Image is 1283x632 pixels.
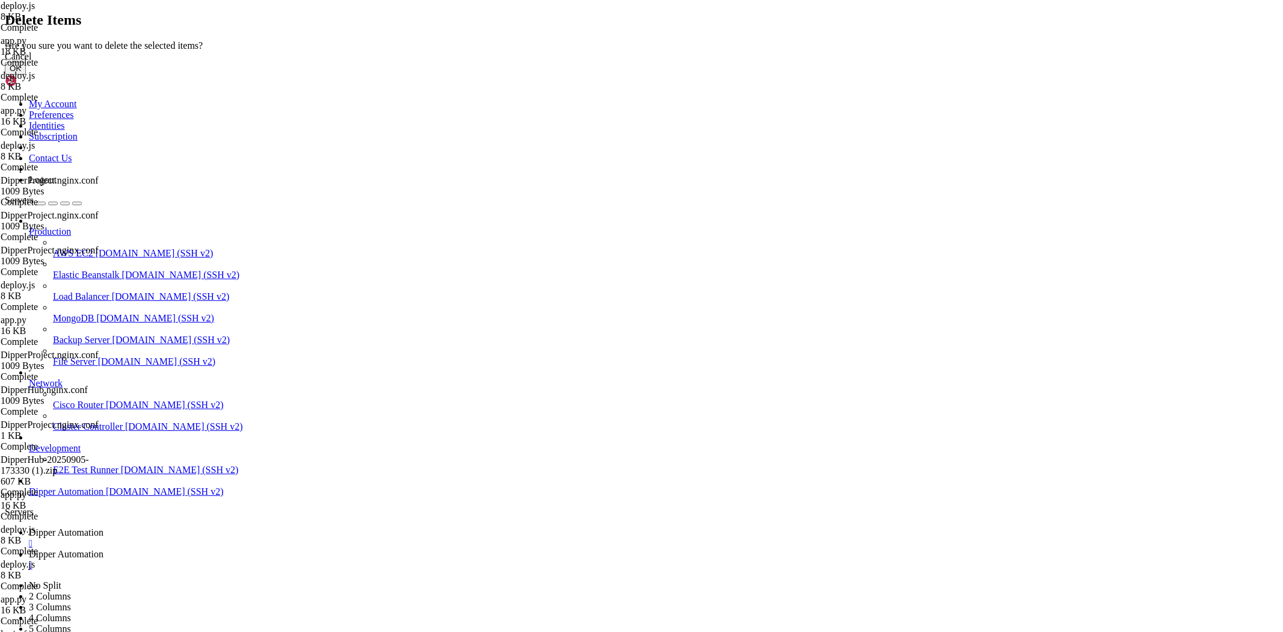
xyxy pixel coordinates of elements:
[298,332,303,342] span: │
[48,302,91,311] span: namespace
[1,105,26,116] span: app.py
[284,353,289,362] span: │
[428,373,448,383] span: root
[197,353,202,362] span: │
[207,353,226,363] span: fork
[1,487,114,498] div: Complete
[274,302,289,311] span: mem
[414,342,419,352] span: │
[192,363,212,373] span: fork
[404,353,409,362] span: │
[1,420,114,441] span: DipperProject.nginx.conf
[356,302,361,311] span: │
[183,363,188,373] span: │
[1,127,114,138] div: Complete
[43,302,48,311] span: │
[217,302,221,311] span: │
[135,302,154,311] span: mode
[1,489,26,500] span: app.py
[303,363,332,373] span: online
[404,373,409,383] span: │
[1,500,114,511] div: 16 KB
[178,332,183,342] span: │
[423,342,443,352] span: root
[351,363,356,373] span: │
[15,15,155,25] span: Build da aplicação concluído!
[5,394,741,403] span: └────┴─────────────────────────────┴─────────────┴─────────┴─────────┴──────────┴────────┴──────┴...
[5,261,29,270] span: [PM2]
[5,322,10,332] span: │
[371,322,375,332] span: │
[1,280,35,290] span: deploy.js
[390,373,395,383] span: │
[1,476,114,487] div: 607 KB
[1,140,114,162] span: deploy.js
[481,322,486,332] span: │
[322,373,327,383] span: │
[409,363,414,373] span: │
[327,342,332,352] span: │
[1,256,114,267] div: 1009 Bytes
[5,373,1126,383] x-row: appdipper-backend-backup default 0.1.0 1780745 11D 0 0% 0b
[414,353,433,362] span: root
[414,332,419,342] span: │
[428,322,433,332] span: │
[1,535,114,546] div: 8 KB
[14,363,19,373] span: 1
[5,117,1126,128] x-row: nginx: the configuration file /etc/nginx/nginx.conf syntax is ok
[154,363,159,373] span: │
[1,221,114,232] div: 1009 Bytes
[366,363,371,373] span: │
[5,332,1126,342] x-row: DipperHub-frontend default N/A 3124253 22h 57 0% 0b
[245,353,250,362] span: │
[303,342,308,352] span: │
[5,383,1126,394] x-row: appdipper-frontend default N/A 1773550 11D 18 0% 0b
[1,454,89,476] span: DipperHub-20250905-173330 (1).zip
[29,353,34,362] span: │
[438,322,476,332] span: disabled
[149,373,154,383] span: │
[1,489,114,511] span: app.py
[231,322,236,332] span: │
[1,245,99,255] span: DipperProject.nginx.conf
[467,383,472,393] span: │
[188,373,192,383] span: │
[322,322,351,332] span: online
[1,315,114,336] span: app.py
[1,581,114,592] div: Complete
[5,302,10,311] span: │
[303,373,308,383] span: │
[5,220,1126,230] x-row: > dipperproject@1.0.0 start:prod
[221,302,250,311] span: status
[1,371,114,382] div: Complete
[96,302,130,311] span: version
[443,353,481,362] span: disabled
[269,363,274,373] span: │
[1,385,88,395] span: DipperHub.nginx.conf
[5,148,1126,158] x-row: Recarga do Nginx...
[1,315,26,325] span: app.py
[294,302,313,311] span: user
[159,383,164,393] span: │
[207,302,212,311] span: │
[5,424,15,435] span: 🎉
[1,546,114,557] div: Complete
[250,363,255,373] span: │
[385,322,390,332] span: │
[5,506,15,516] span: 🌐
[115,363,120,373] span: │
[308,383,337,393] span: online
[217,373,221,383] span: │
[154,322,159,332] span: │
[14,322,19,332] span: 3
[29,271,168,280] span: [DipperProject-frontend](5) ✓
[5,230,1126,240] x-row: > pm2 start ecosystem.config.js
[231,363,236,373] span: │
[5,383,10,393] span: │
[14,383,19,393] span: 0
[313,302,318,311] span: │
[342,373,371,383] span: online
[313,322,318,332] span: │
[1,594,26,604] span: app.py
[1,406,114,417] div: Complete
